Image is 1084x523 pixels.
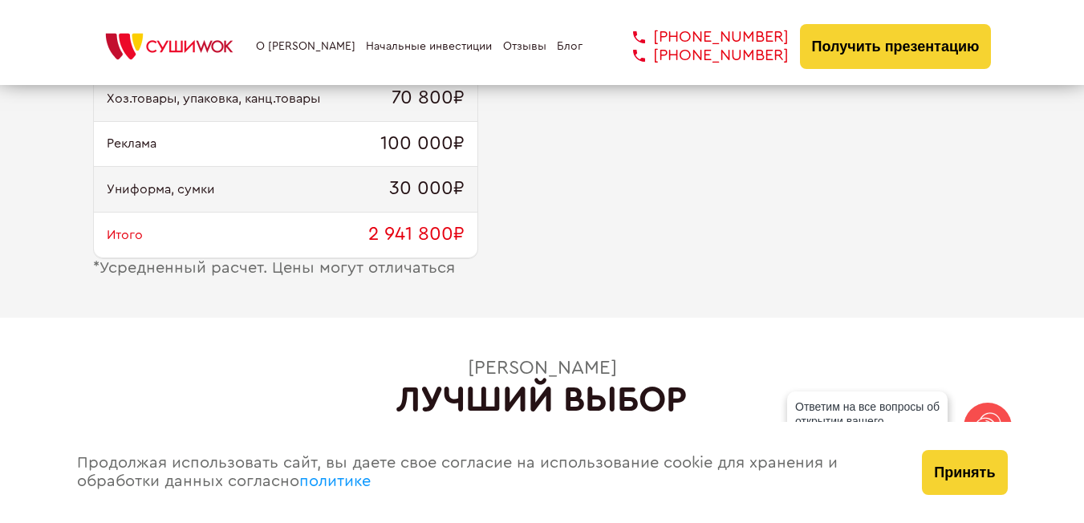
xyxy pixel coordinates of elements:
[107,91,320,106] span: Хоз.товары, упаковка, канц.товары
[787,391,948,451] div: Ответим на все вопросы об открытии вашего [PERSON_NAME]!
[368,224,465,246] span: 2 941 800₽
[392,87,465,110] span: 70 800₽
[93,29,246,64] img: СУШИWOK
[366,40,492,53] a: Начальные инвестиции
[389,178,465,201] span: 30 000₽
[922,450,1007,495] button: Принять
[557,40,583,53] a: Блог
[256,40,355,53] a: О [PERSON_NAME]
[107,136,156,151] span: Реклама
[609,28,789,47] a: [PHONE_NUMBER]
[61,422,907,523] div: Продолжая использовать сайт, вы даете свое согласие на использование cookie для хранения и обрабо...
[93,259,478,278] div: Усредненный расчет. Цены могут отличаться
[503,40,546,53] a: Отзывы
[380,133,465,156] span: 100 000₽
[299,473,371,489] a: политике
[107,228,143,242] span: Итого
[609,47,789,65] a: [PHONE_NUMBER]
[107,182,215,197] span: Униформа, сумки
[800,24,992,69] button: Получить презентацию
